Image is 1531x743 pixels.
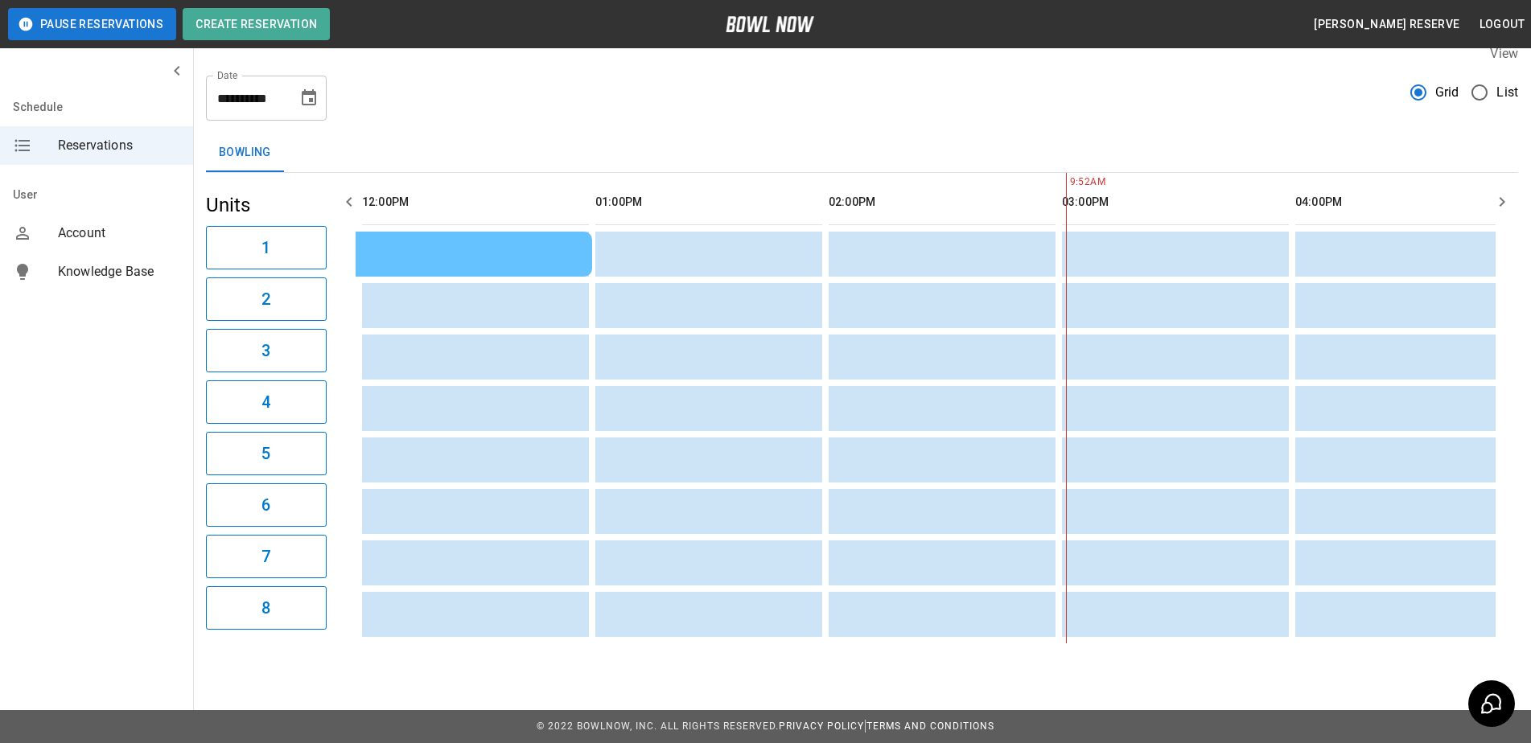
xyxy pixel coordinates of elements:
[58,136,180,155] span: Reservations
[261,338,270,363] h6: 3
[595,179,822,225] th: 01:00PM
[261,389,270,415] h6: 4
[206,226,327,269] button: 1
[261,441,270,466] h6: 5
[206,277,327,321] button: 2
[1435,83,1459,102] span: Grid
[866,720,994,732] a: Terms and Conditions
[261,544,270,569] h6: 7
[1490,46,1518,61] label: View
[1066,174,1070,191] span: 9:52AM
[206,483,327,527] button: 6
[1473,10,1531,39] button: Logout
[58,224,180,243] span: Account
[58,262,180,281] span: Knowledge Base
[183,8,330,40] button: Create Reservation
[206,192,327,218] h5: Units
[537,720,779,732] span: © 2022 BowlNow, Inc. All Rights Reserved.
[779,720,864,732] a: Privacy Policy
[1307,10,1466,39] button: [PERSON_NAME] reserve
[206,329,327,372] button: 3
[829,179,1056,225] th: 02:00PM
[1496,83,1518,102] span: List
[206,133,284,172] button: Bowling
[293,82,325,114] button: Choose date, selected date is Sep 9, 2025
[142,246,579,263] div: [PERSON_NAME]
[261,235,270,261] h6: 1
[261,595,270,621] h6: 8
[206,535,327,578] button: 7
[261,492,270,518] h6: 6
[206,133,1518,172] div: inventory tabs
[206,380,327,424] button: 4
[206,586,327,630] button: 8
[726,16,814,32] img: logo
[362,179,589,225] th: 12:00PM
[206,432,327,475] button: 5
[261,286,270,312] h6: 2
[8,8,176,40] button: Pause Reservations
